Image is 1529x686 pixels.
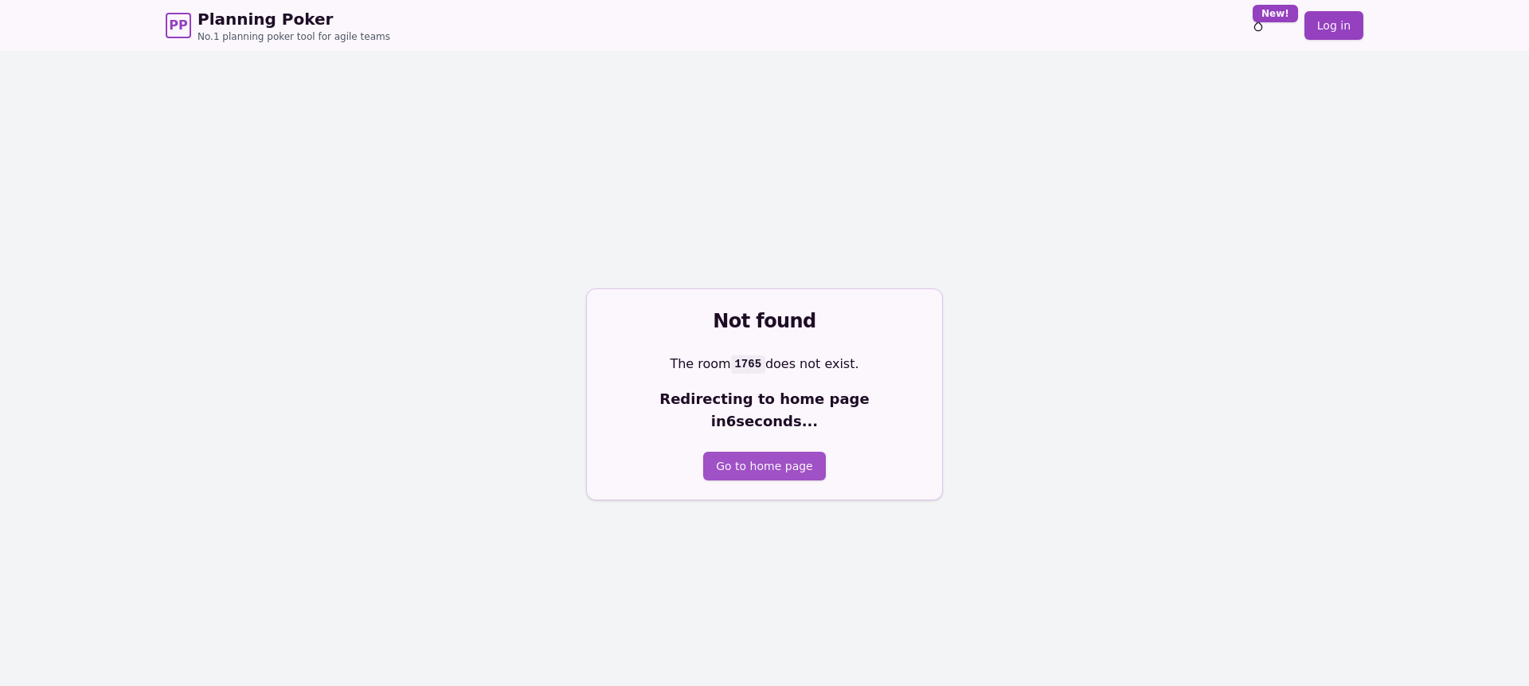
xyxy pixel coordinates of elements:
button: Go to home page [703,452,825,480]
p: The room does not exist. [606,353,923,375]
span: No.1 planning poker tool for agile teams [197,30,390,43]
div: New! [1253,5,1298,22]
code: 1765 [731,355,765,373]
span: Planning Poker [197,8,390,30]
button: New! [1244,11,1273,40]
a: Log in [1304,11,1363,40]
div: Not found [606,308,923,334]
p: Redirecting to home page in 6 seconds... [606,388,923,433]
a: PPPlanning PokerNo.1 planning poker tool for agile teams [166,8,390,43]
span: PP [169,16,187,35]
